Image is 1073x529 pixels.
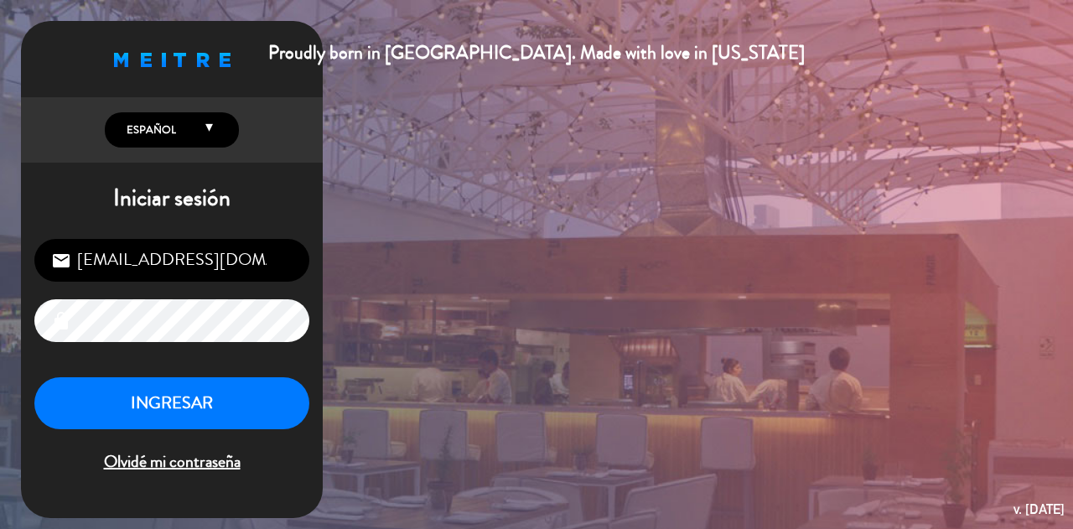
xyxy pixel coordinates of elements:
i: lock [51,311,71,331]
button: INGRESAR [34,377,309,430]
span: Español [122,122,176,138]
input: Correo Electrónico [34,239,309,282]
div: v. [DATE] [1013,498,1065,521]
i: email [51,251,71,271]
h1: Iniciar sesión [21,184,323,213]
span: Olvidé mi contraseña [34,449,309,476]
